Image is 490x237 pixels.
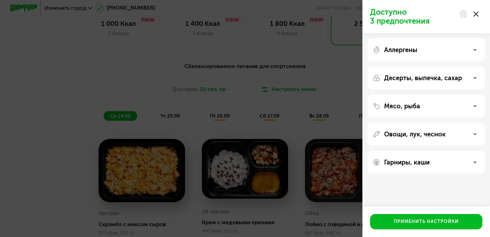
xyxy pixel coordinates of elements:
p: Доступно 3 предпочтения [370,8,456,26]
div: Применить настройки [394,218,459,225]
p: Аллергены [384,46,417,54]
button: Применить настройки [370,214,482,229]
p: Овощи, лук, чеснок [384,130,446,138]
p: Десерты, выпечка, сахар [384,74,462,82]
p: Мясо, рыба [384,102,420,110]
p: Гарниры, каши [384,158,430,166]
